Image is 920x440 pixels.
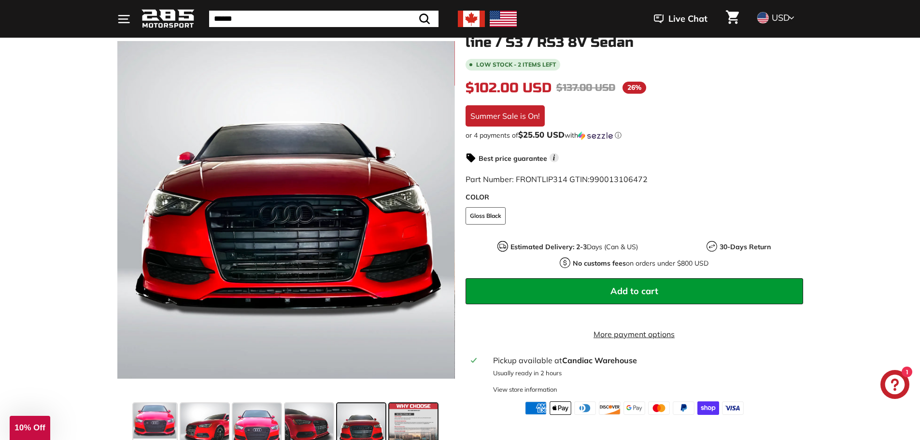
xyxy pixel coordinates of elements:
[476,62,556,68] span: Low stock - 2 items left
[466,278,803,304] button: Add to cart
[466,130,803,140] div: or 4 payments of$25.50 USDwithSezzle Click to learn more about Sezzle
[697,401,719,415] img: shopify_pay
[641,7,720,31] button: Live Chat
[722,401,744,415] img: visa
[772,12,790,23] span: USD
[209,11,439,27] input: Search
[10,416,50,440] div: 10% Off
[550,153,559,162] span: i
[493,369,797,378] p: Usually ready in 2 hours
[574,401,596,415] img: diners_club
[720,2,745,35] a: Cart
[466,328,803,340] a: More payment options
[590,174,648,184] span: 990013106472
[14,423,45,432] span: 10% Off
[673,401,694,415] img: paypal
[562,355,637,365] strong: Candiac Warehouse
[878,370,912,401] inbox-online-store-chat: Shopify online store chat
[668,13,708,25] span: Live Chat
[493,385,557,394] div: View store information
[510,242,638,252] p: Days (Can & US)
[550,401,571,415] img: apple_pay
[518,129,565,140] span: $25.50 USD
[510,242,587,251] strong: Estimated Delivery: 2-3
[623,401,645,415] img: google_pay
[493,355,797,366] div: Pickup available at
[610,285,658,297] span: Add to cart
[573,258,708,269] p: on orders under $800 USD
[466,174,648,184] span: Part Number: FRONTLIP314 GTIN:
[479,154,547,163] strong: Best price guarantee
[578,131,613,140] img: Sezzle
[466,130,803,140] div: or 4 payments of with
[599,401,621,415] img: discover
[623,82,646,94] span: 26%
[466,80,552,96] span: $102.00 USD
[466,20,803,50] h1: Front Lip Splitter - [DATE]-[DATE] Audi A3 / A3 S-line / S3 / RS3 8V Sedan
[573,259,626,268] strong: No customs fees
[466,105,545,127] div: Summer Sale is On!
[142,8,195,30] img: Logo_285_Motorsport_areodynamics_components
[648,401,670,415] img: master
[525,401,547,415] img: american_express
[466,192,803,202] label: COLOR
[556,82,615,94] span: $137.00 USD
[720,242,771,251] strong: 30-Days Return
